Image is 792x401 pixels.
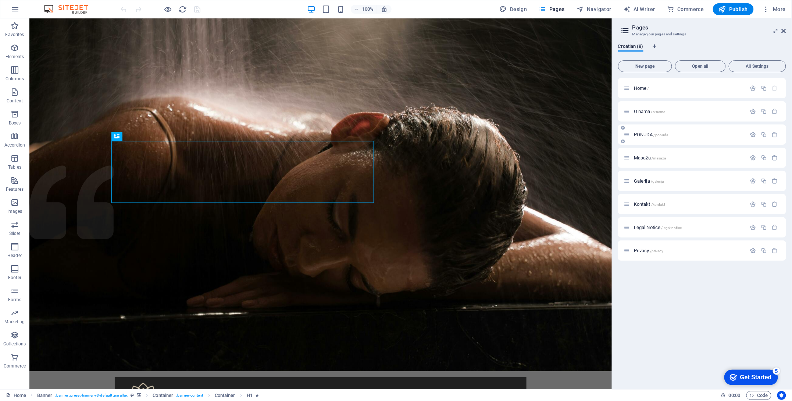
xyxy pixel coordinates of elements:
span: 00 00 [729,391,740,400]
p: Columns [6,76,24,82]
a: Click to cancel selection. Double-click to open Pages [6,391,26,400]
button: AI Writer [620,3,658,15]
span: Click to open page [634,178,664,184]
span: Click to select. Double-click to edit [247,391,253,400]
span: Click to open page [634,248,663,253]
p: Favorites [5,32,24,38]
div: Settings [750,131,756,138]
nav: breadcrumb [37,391,259,400]
span: /masaza [652,156,666,160]
button: Navigator [574,3,614,15]
button: reload [178,5,187,14]
button: Commerce [664,3,707,15]
button: 100% [351,5,377,14]
div: Settings [750,224,756,231]
span: Click to open page [634,109,666,114]
p: Footer [8,275,21,281]
div: O nama/o-nama [632,109,746,114]
div: Duplicate [761,224,767,231]
span: Click to open page [634,201,665,207]
div: Duplicate [761,201,767,207]
span: /ponuda [654,133,668,137]
span: Click to select. Double-click to edit [215,391,235,400]
span: Croatian (8) [618,42,643,52]
span: Masaža [634,155,666,161]
button: Publish [713,3,754,15]
button: New page [618,60,672,72]
span: . banner-content [176,391,203,400]
button: Pages [536,3,568,15]
span: Commerce [667,6,704,13]
span: : [734,393,735,398]
i: This element is a customizable preset [131,393,134,397]
p: Header [7,253,22,258]
h6: Session time [721,391,741,400]
p: Accordion [4,142,25,148]
button: Click here to leave preview mode and continue editing [164,5,172,14]
i: Reload page [179,5,187,14]
span: /privacy [650,249,663,253]
span: Open all [678,64,723,68]
span: Navigator [577,6,611,13]
i: On resize automatically adjust zoom level to fit chosen device. [381,6,388,13]
img: Editor Logo [42,5,97,14]
h2: Pages [632,24,786,31]
span: Publish [719,6,748,13]
h6: 100% [362,5,374,14]
span: /galerija [651,179,664,183]
div: Remove [772,178,778,184]
div: Settings [750,155,756,161]
div: Kontakt/kontakt [632,202,746,207]
p: Tables [8,164,21,170]
p: Collections [3,341,26,347]
span: AI Writer [623,6,655,13]
div: The startpage cannot be deleted [772,85,778,91]
button: Code [746,391,771,400]
span: . banner .preset-banner-v3-default .parallax [55,391,128,400]
span: /kontakt [651,203,665,207]
div: Galerija/galerija [632,179,746,183]
span: More [763,6,786,13]
div: Privacy/privacy [632,248,746,253]
h3: Manage your pages and settings [632,31,771,38]
div: Settings [750,85,756,91]
div: Duplicate [761,155,767,161]
p: Slider [9,231,21,236]
i: Element contains an animation [256,393,259,397]
div: Remove [772,155,778,161]
div: Design (Ctrl+Alt+Y) [497,3,530,15]
button: Open all [675,60,726,72]
div: Duplicate [761,108,767,115]
div: Duplicate [761,131,767,138]
div: Duplicate [761,178,767,184]
span: Code [750,391,768,400]
p: Elements [6,54,24,60]
span: /o-nama [651,110,666,114]
span: Design [500,6,527,13]
p: Commerce [4,363,26,369]
p: Boxes [9,120,21,126]
button: More [760,3,789,15]
div: 5 [54,1,62,9]
span: All Settings [732,64,783,68]
span: Click to select. Double-click to edit [37,391,53,400]
p: Marketing [4,319,25,325]
div: Get Started 5 items remaining, 0% complete [6,4,60,19]
p: Content [7,98,23,104]
div: Settings [750,201,756,207]
div: Get Started [22,8,53,15]
p: Images [7,208,22,214]
i: This element contains a background [137,393,141,397]
div: Home/ [632,86,746,91]
div: Remove [772,224,778,231]
span: Click to open page [634,85,649,91]
div: Masaža/masaza [632,155,746,160]
span: Pages [539,6,565,13]
div: Remove [772,131,778,138]
div: Settings [750,108,756,115]
button: All Settings [729,60,786,72]
p: Forms [8,297,21,303]
div: PONUDA/ponuda [632,132,746,137]
div: Remove [772,247,778,254]
div: Settings [750,178,756,184]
